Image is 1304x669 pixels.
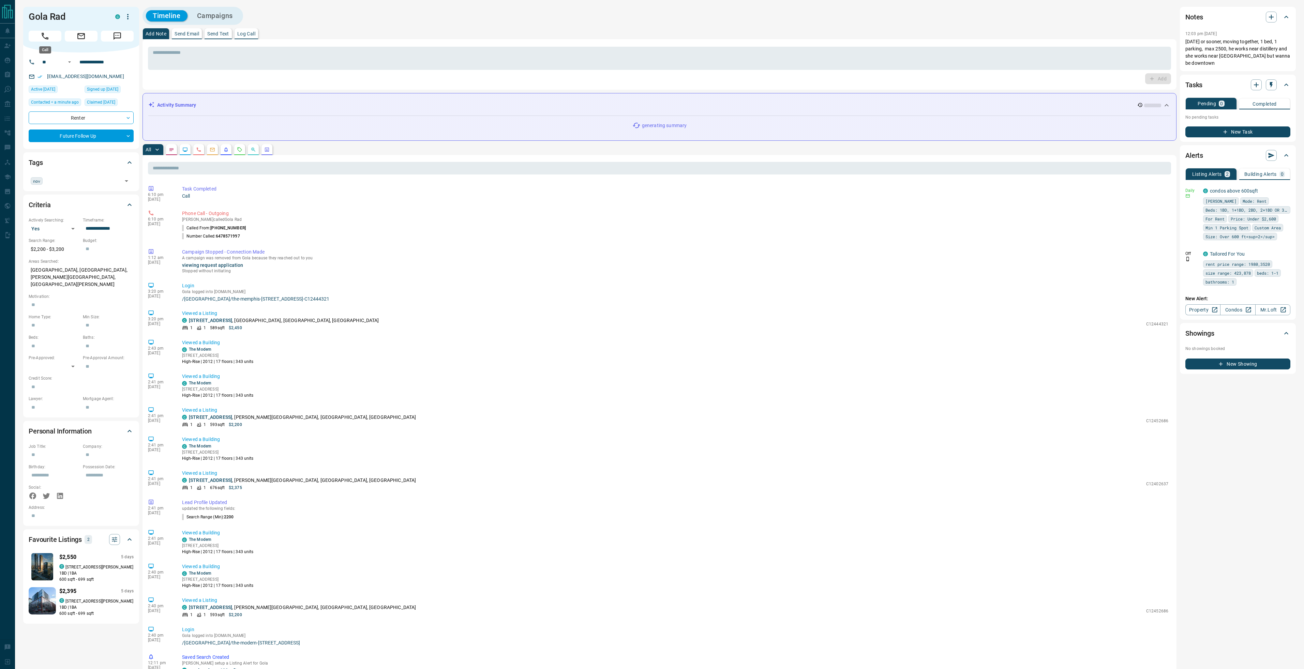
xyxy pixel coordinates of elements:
h2: Alerts [1185,150,1203,161]
div: condos.ca [115,14,120,19]
p: Call [182,193,1168,200]
p: Viewed a Building [182,563,1168,570]
h2: Favourite Listings [29,534,82,545]
div: condos.ca [182,318,187,323]
p: , [GEOGRAPHIC_DATA], [GEOGRAPHIC_DATA], [GEOGRAPHIC_DATA] [189,317,379,324]
a: Tailored For You [1210,251,1245,257]
p: Viewed a Building [182,373,1168,380]
p: 1 [190,325,193,331]
div: Activity Summary [148,99,1171,111]
a: [STREET_ADDRESS] [189,477,232,483]
p: [DATE] [148,384,172,389]
p: [DATE] [148,260,172,265]
p: Task Completed [182,185,1168,193]
div: Tue Oct 14 2025 [29,98,81,108]
div: Notes [1185,9,1290,25]
a: The Modern [189,444,211,448]
p: Number Called: [182,233,240,239]
div: Yes [29,223,79,234]
p: Completed [1253,102,1277,106]
div: Future Follow Up [29,130,134,142]
p: 3:20 pm [148,289,172,294]
p: [GEOGRAPHIC_DATA], [GEOGRAPHIC_DATA], [PERSON_NAME][GEOGRAPHIC_DATA], [GEOGRAPHIC_DATA][PERSON_NAME] [29,264,134,290]
svg: Notes [169,147,174,152]
div: Thu Oct 09 2025 [85,98,134,108]
p: Activity Summary [157,102,196,109]
p: 1 [190,485,193,491]
p: 2:41 pm [148,413,172,418]
div: condos.ca [59,564,64,569]
span: Email [65,31,98,42]
p: 6:10 pm [148,192,172,197]
div: condos.ca [182,537,187,542]
a: The Modern [189,347,211,352]
p: [DATE] [148,351,172,355]
p: Login [182,282,1168,289]
span: 6478571997 [216,234,240,239]
p: Login [182,626,1168,633]
p: 0 [1281,172,1284,177]
p: Mortgage Agent: [83,396,134,402]
a: viewing request application [182,262,243,268]
p: Pre-Approved: [29,355,79,361]
svg: Listing Alerts [223,147,229,152]
svg: Emails [210,147,215,152]
p: $2,550 [59,553,76,561]
p: , [PERSON_NAME][GEOGRAPHIC_DATA], [GEOGRAPHIC_DATA], [GEOGRAPHIC_DATA] [189,477,416,484]
p: Actively Searching: [29,217,79,223]
p: Log Call [237,31,255,36]
p: Called From: [182,225,246,231]
p: [DATE] [148,541,172,546]
div: condos.ca [182,478,187,483]
p: [DATE] [148,418,172,423]
p: Saved Search Created [182,654,1168,661]
p: No pending tasks [1185,112,1290,122]
div: Thu Oct 09 2025 [85,86,134,95]
p: Viewed a Listing [182,597,1168,604]
p: Viewed a Building [182,339,1168,346]
p: High-Rise | 2012 | 17 floors | 343 units [182,549,254,555]
div: Alerts [1185,147,1290,164]
button: Timeline [146,10,188,21]
p: Send Text [207,31,229,36]
p: $2,200 [229,612,242,618]
a: Condos [1220,304,1255,315]
p: Pending [1198,101,1216,106]
button: Open [65,58,74,66]
a: /[GEOGRAPHIC_DATA]/the-memphis-[STREET_ADDRESS]-C12444321 [182,296,1168,302]
p: [DATE] [148,575,172,579]
p: 1 BD | 1 BA [59,570,134,576]
p: Listing Alerts [1192,172,1222,177]
p: 600 sqft - 699 sqft [59,610,134,617]
p: , [PERSON_NAME][GEOGRAPHIC_DATA], [GEOGRAPHIC_DATA], [GEOGRAPHIC_DATA] [189,604,416,611]
p: 2 [1226,172,1229,177]
svg: Calls [196,147,201,152]
p: Daily [1185,187,1199,194]
p: Lead Profile Updated [182,499,1168,506]
p: C12402637 [1146,481,1168,487]
p: 2:40 pm [148,633,172,638]
p: Stopped without initiating [182,268,1168,274]
a: /[GEOGRAPHIC_DATA]/the-modern-[STREET_ADDRESS] [182,640,1168,645]
p: [DATE] [148,638,172,642]
svg: Push Notification Only [1185,257,1190,261]
p: 1 [190,422,193,428]
p: Viewed a Building [182,436,1168,443]
svg: Opportunities [251,147,256,152]
p: High-Rise | 2012 | 17 floors | 343 units [182,455,254,461]
p: 12:03 pm [DATE] [1185,31,1217,36]
span: Mode: Rent [1243,198,1266,204]
div: Tags [29,154,134,171]
p: 1 [190,612,193,618]
p: 2 [87,536,90,543]
div: condos.ca [182,444,187,449]
p: Credit Score: [29,375,134,381]
p: [DATE] [148,321,172,326]
div: Tasks [1185,77,1290,93]
p: Send Email [175,31,199,36]
p: [DATE] [148,511,172,515]
p: 1 [204,612,206,618]
a: The Modern [189,571,211,576]
a: [STREET_ADDRESS] [189,318,232,323]
div: Renter [29,111,134,124]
